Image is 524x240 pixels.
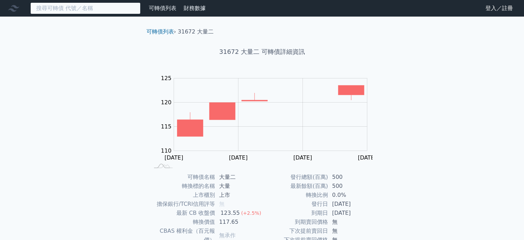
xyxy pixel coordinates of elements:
[262,191,328,200] td: 轉換比例
[141,47,383,57] h1: 31672 大量二 可轉債詳細資訊
[149,209,215,218] td: 最新 CB 收盤價
[328,209,375,218] td: [DATE]
[328,218,375,227] td: 無
[229,154,247,161] tspan: [DATE]
[293,154,312,161] tspan: [DATE]
[149,191,215,200] td: 上市櫃別
[177,85,364,136] g: Series
[146,28,174,35] a: 可轉債列表
[149,5,176,11] a: 可轉債列表
[219,232,236,239] span: 無承作
[262,209,328,218] td: 到期日
[215,218,262,227] td: 117.65
[262,227,328,236] td: 下次提前賣回日
[328,227,375,236] td: 無
[149,200,215,209] td: 擔保銀行/TCRI信用評等
[161,75,172,81] tspan: 125
[219,209,241,218] div: 123.55
[262,200,328,209] td: 發行日
[262,173,328,182] td: 發行總額(百萬)
[215,173,262,182] td: 大量二
[161,123,172,130] tspan: 115
[184,5,206,11] a: 財務數據
[215,191,262,200] td: 上市
[149,218,215,227] td: 轉換價值
[164,154,183,161] tspan: [DATE]
[149,173,215,182] td: 可轉債名稱
[161,99,172,106] tspan: 120
[241,210,261,216] span: (+2.5%)
[480,3,518,14] a: 登入／註冊
[262,218,328,227] td: 到期賣回價格
[149,182,215,191] td: 轉換標的名稱
[328,182,375,191] td: 500
[161,147,172,154] tspan: 110
[328,191,375,200] td: 0.0%
[157,75,377,161] g: Chart
[215,182,262,191] td: 大量
[219,201,225,207] span: 無
[328,200,375,209] td: [DATE]
[146,28,176,36] li: ›
[178,28,214,36] li: 31672 大量二
[262,182,328,191] td: 最新餘額(百萬)
[30,2,141,14] input: 搜尋可轉債 代號／名稱
[328,173,375,182] td: 500
[358,154,376,161] tspan: [DATE]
